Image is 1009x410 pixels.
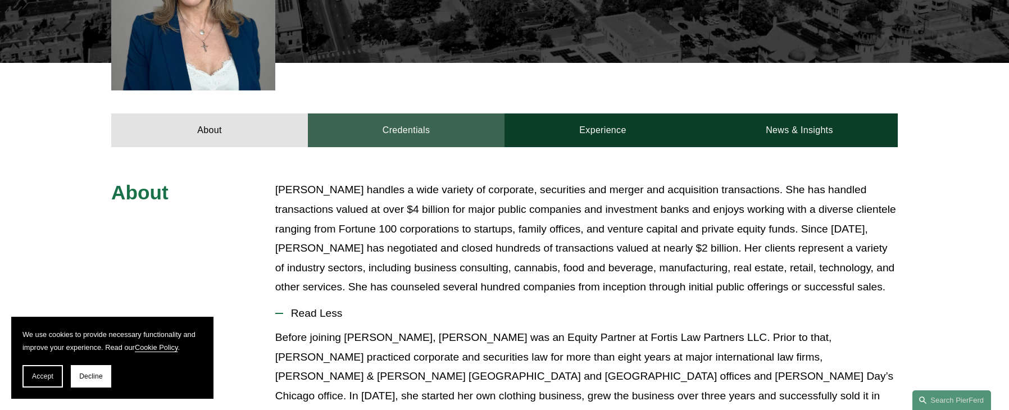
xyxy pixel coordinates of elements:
[504,113,701,147] a: Experience
[32,372,53,380] span: Accept
[308,113,504,147] a: Credentials
[11,317,213,399] section: Cookie banner
[912,390,991,410] a: Search this site
[79,372,103,380] span: Decline
[275,180,898,297] p: [PERSON_NAME] handles a wide variety of corporate, securities and merger and acquisition transact...
[275,299,898,328] button: Read Less
[22,328,202,354] p: We use cookies to provide necessary functionality and improve your experience. Read our .
[111,181,169,203] span: About
[22,365,63,388] button: Accept
[135,343,178,352] a: Cookie Policy
[71,365,111,388] button: Decline
[111,113,308,147] a: About
[701,113,898,147] a: News & Insights
[283,307,898,320] span: Read Less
